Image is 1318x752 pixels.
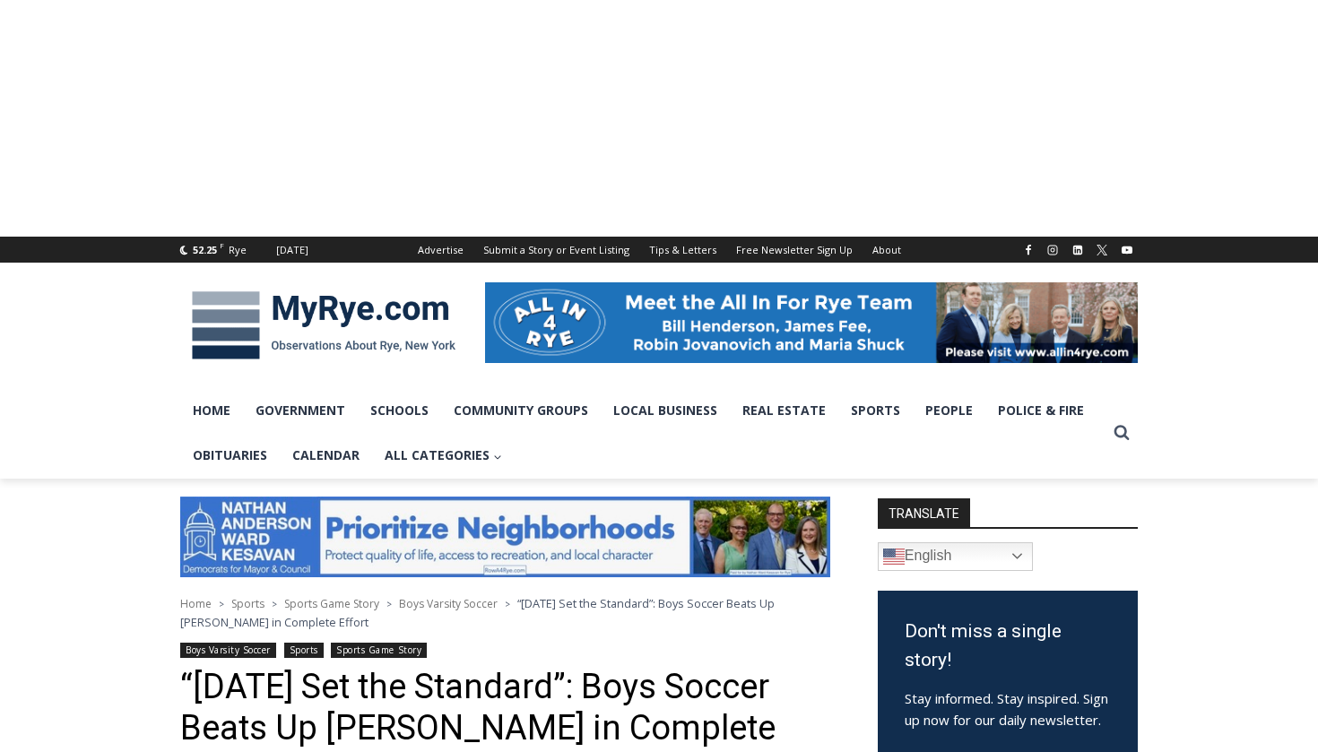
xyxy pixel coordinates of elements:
a: Instagram [1042,239,1063,261]
a: Tips & Letters [639,237,726,263]
a: Advertise [408,237,473,263]
img: MyRye.com [180,279,467,372]
div: Rye [229,242,247,258]
a: X [1091,239,1113,261]
nav: Secondary Navigation [408,237,911,263]
a: All Categories [372,433,515,478]
a: Obituaries [180,433,280,478]
a: Government [243,388,358,433]
strong: TRANSLATE [878,498,970,527]
a: Boys Varsity Soccer [399,596,498,611]
a: Police & Fire [985,388,1097,433]
a: Free Newsletter Sign Up [726,237,863,263]
span: > [505,598,510,610]
a: Local Business [601,388,730,433]
nav: Primary Navigation [180,388,1106,479]
a: Linkedin [1067,239,1088,261]
a: Sports Game Story [331,643,427,658]
a: People [913,388,985,433]
a: English [878,542,1033,571]
button: View Search Form [1106,417,1138,449]
a: Sports [231,596,264,611]
span: 52.25 [193,243,217,256]
a: Facebook [1018,239,1039,261]
a: About [863,237,911,263]
a: Real Estate [730,388,838,433]
a: Submit a Story or Event Listing [473,237,639,263]
h3: Don't miss a single story! [905,618,1111,674]
a: Calendar [280,433,372,478]
span: > [219,598,224,610]
img: All in for Rye [485,282,1138,363]
nav: Breadcrumbs [180,594,830,631]
a: Sports Game Story [284,596,379,611]
a: Community Groups [441,388,601,433]
a: Boys Varsity Soccer [180,643,276,658]
a: Sports [838,388,913,433]
span: F [220,240,224,250]
a: Schools [358,388,441,433]
a: Home [180,388,243,433]
span: All Categories [385,445,502,465]
a: Home [180,596,212,611]
span: “[DATE] Set the Standard”: Boys Soccer Beats Up [PERSON_NAME] in Complete Effort [180,595,775,629]
span: > [386,598,392,610]
img: en [883,546,905,567]
a: YouTube [1116,239,1138,261]
p: Stay informed. Stay inspired. Sign up now for our daily newsletter. [905,687,1111,730]
span: > [272,598,277,610]
a: Sports [284,643,324,658]
div: [DATE] [276,242,308,258]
